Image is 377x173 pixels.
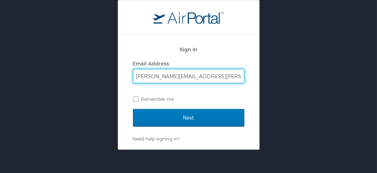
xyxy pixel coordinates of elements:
label: Remember me [133,94,244,104]
input: Next [133,109,244,127]
h2: Sign In [133,45,244,53]
label: Email Address [133,60,169,67]
img: logo [153,11,224,24]
a: Need help signing in? [133,136,180,142]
